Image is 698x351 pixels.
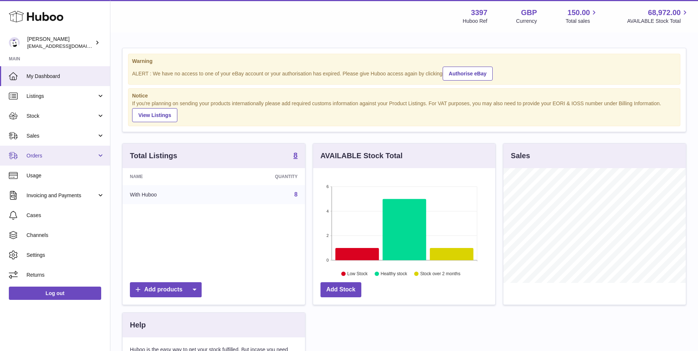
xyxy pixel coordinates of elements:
[567,8,590,18] span: 150.00
[326,234,329,238] text: 2
[132,108,177,122] a: View Listings
[627,8,689,25] a: 68,972.00 AVAILABLE Stock Total
[320,282,361,297] a: Add Stock
[26,73,104,80] span: My Dashboard
[132,100,676,122] div: If you're planning on sending your products internationally please add required customs informati...
[26,113,97,120] span: Stock
[326,258,329,262] text: 0
[9,37,20,48] img: sales@canchema.com
[219,168,305,185] th: Quantity
[511,151,530,161] h3: Sales
[132,58,676,65] strong: Warning
[132,92,676,99] strong: Notice
[326,184,329,189] text: 6
[320,151,403,161] h3: AVAILABLE Stock Total
[123,185,219,204] td: With Huboo
[26,272,104,279] span: Returns
[130,320,146,330] h3: Help
[9,287,101,300] a: Log out
[420,272,460,277] text: Stock over 2 months
[123,168,219,185] th: Name
[326,209,329,213] text: 4
[130,282,202,297] a: Add products
[130,151,177,161] h3: Total Listings
[26,93,97,100] span: Listings
[443,67,493,81] a: Authorise eBay
[27,43,108,49] span: [EMAIL_ADDRESS][DOMAIN_NAME]
[566,18,598,25] span: Total sales
[26,192,97,199] span: Invoicing and Payments
[26,252,104,259] span: Settings
[347,272,368,277] text: Low Stock
[648,8,681,18] span: 68,972.00
[521,8,537,18] strong: GBP
[26,172,104,179] span: Usage
[380,272,407,277] text: Healthy stock
[566,8,598,25] a: 150.00 Total sales
[463,18,488,25] div: Huboo Ref
[627,18,689,25] span: AVAILABLE Stock Total
[516,18,537,25] div: Currency
[27,36,93,50] div: [PERSON_NAME]
[294,152,298,160] a: 8
[26,232,104,239] span: Channels
[26,152,97,159] span: Orders
[471,8,488,18] strong: 3397
[294,152,298,159] strong: 8
[26,212,104,219] span: Cases
[294,191,298,198] a: 8
[132,65,676,81] div: ALERT : We have no access to one of your eBay account or your authorisation has expired. Please g...
[26,132,97,139] span: Sales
